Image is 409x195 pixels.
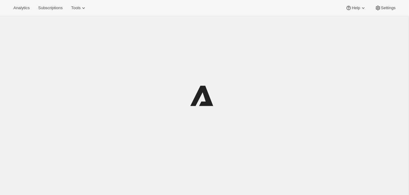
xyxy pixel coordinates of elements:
span: Settings [381,6,396,10]
span: Subscriptions [38,6,63,10]
button: Analytics [10,4,33,12]
button: Subscriptions [34,4,66,12]
button: Help [342,4,370,12]
button: Settings [371,4,399,12]
span: Help [352,6,360,10]
span: Analytics [13,6,30,10]
span: Tools [71,6,81,10]
button: Tools [67,4,90,12]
